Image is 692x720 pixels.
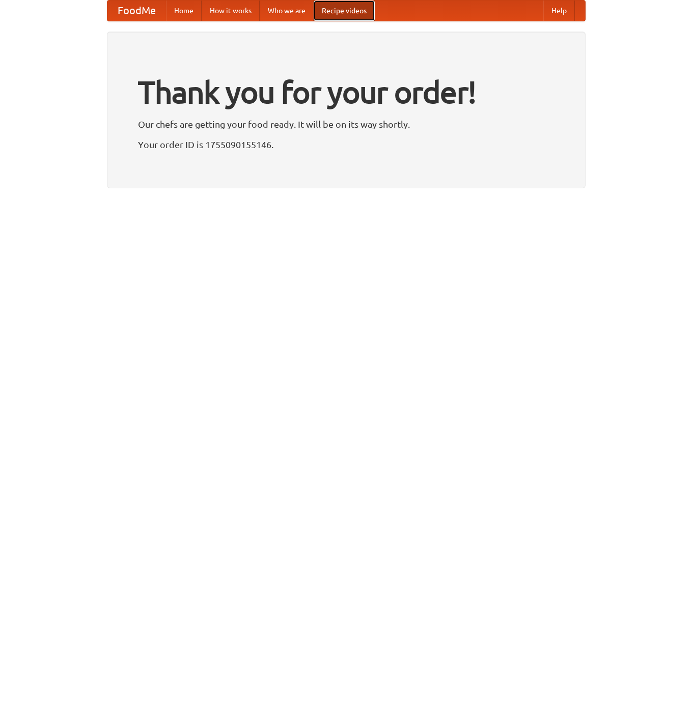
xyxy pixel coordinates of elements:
[314,1,375,21] a: Recipe videos
[543,1,575,21] a: Help
[202,1,260,21] a: How it works
[260,1,314,21] a: Who we are
[138,137,555,152] p: Your order ID is 1755090155146.
[166,1,202,21] a: Home
[107,1,166,21] a: FoodMe
[138,117,555,132] p: Our chefs are getting your food ready. It will be on its way shortly.
[138,68,555,117] h1: Thank you for your order!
